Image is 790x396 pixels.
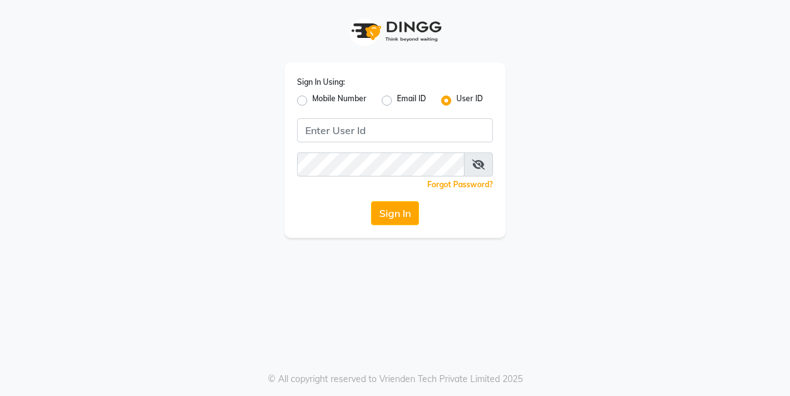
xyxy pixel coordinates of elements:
input: Username [297,152,465,176]
label: Sign In Using: [297,77,345,88]
img: logo1.svg [344,13,446,50]
label: Email ID [397,93,426,108]
label: Mobile Number [312,93,367,108]
input: Username [297,118,493,142]
a: Forgot Password? [427,180,493,189]
button: Sign In [371,201,419,225]
label: User ID [456,93,483,108]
